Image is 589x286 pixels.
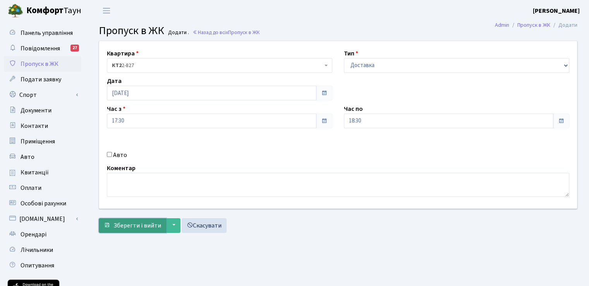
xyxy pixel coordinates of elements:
span: Зберегти і вийти [113,221,161,230]
span: Панель управління [21,29,73,37]
label: Коментар [107,164,136,173]
span: Лічильники [21,246,53,254]
a: Оплати [4,180,81,196]
a: Орендарі [4,227,81,242]
a: Пропуск в ЖК [517,21,550,29]
span: Приміщення [21,137,55,146]
a: Скасувати [182,218,227,233]
span: Квитанції [21,168,49,177]
a: Повідомлення27 [4,41,81,56]
label: Час з [107,104,125,114]
button: Переключити навігацію [97,4,116,17]
a: Панель управління [4,25,81,41]
span: Пропуск в ЖК [99,23,164,38]
a: Назад до всіхПропуск в ЖК [192,29,260,36]
a: Пропуск в ЖК [4,56,81,72]
a: Admin [495,21,509,29]
label: Авто [113,150,127,160]
small: Додати . [167,29,189,36]
label: Дата [107,76,122,86]
span: Авто [21,153,34,161]
span: Оплати [21,184,41,192]
span: Опитування [21,261,54,270]
a: [DOMAIN_NAME] [4,211,81,227]
button: Зберегти і вийти [99,218,166,233]
label: Квартира [107,49,139,58]
a: Лічильники [4,242,81,258]
b: Комфорт [26,4,64,17]
a: Опитування [4,258,81,273]
a: Документи [4,103,81,118]
a: Приміщення [4,134,81,149]
nav: breadcrumb [483,17,589,33]
span: Подати заявку [21,75,61,84]
label: Тип [344,49,358,58]
span: Контакти [21,122,48,130]
span: <b>КТ2</b>&nbsp;&nbsp;&nbsp;2-827 [107,58,332,73]
img: logo.png [8,3,23,19]
a: Спорт [4,87,81,103]
span: Повідомлення [21,44,60,53]
a: Особові рахунки [4,196,81,211]
span: Документи [21,106,52,115]
span: <b>КТ2</b>&nbsp;&nbsp;&nbsp;2-827 [112,62,323,69]
span: Таун [26,4,81,17]
div: 27 [70,45,79,52]
span: Пропуск в ЖК [21,60,58,68]
a: Квитанції [4,165,81,180]
li: Додати [550,21,577,29]
a: Контакти [4,118,81,134]
span: Особові рахунки [21,199,66,208]
b: [PERSON_NAME] [533,7,580,15]
a: Авто [4,149,81,165]
a: Подати заявку [4,72,81,87]
span: Пропуск в ЖК [228,29,260,36]
a: [PERSON_NAME] [533,6,580,16]
b: КТ2 [112,62,122,69]
label: Час по [344,104,363,114]
span: Орендарі [21,230,46,239]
